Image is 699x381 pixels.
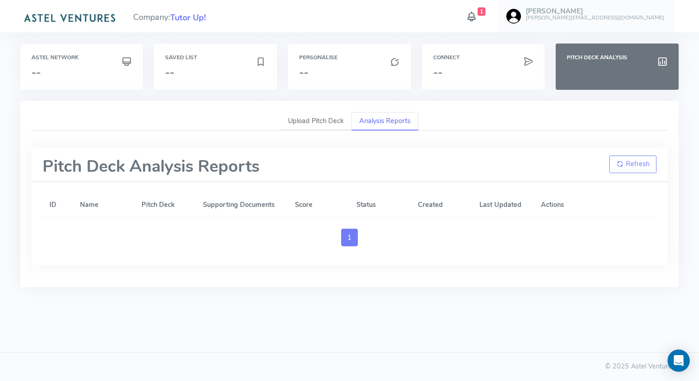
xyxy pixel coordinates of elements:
span: -- [31,65,41,80]
th: ID [43,193,73,217]
h3: -- [433,66,534,78]
th: Pitch Deck [135,193,196,217]
h6: Astel Network [31,55,132,61]
th: Name [73,193,135,217]
h3: -- [299,66,400,78]
th: Last Updated [472,193,534,217]
a: Tutor Up! [170,12,206,23]
h6: [PERSON_NAME][EMAIL_ADDRESS][DOMAIN_NAME] [526,15,664,21]
th: Created [411,193,472,217]
span: 1 [478,7,485,16]
h1: Pitch Deck Analysis Reports [43,157,259,176]
h6: Connect [433,55,534,61]
th: Supporting Documents [196,193,288,217]
span: Company: [133,8,206,24]
div: Open Intercom Messenger [668,350,690,372]
th: Actions [534,193,657,217]
a: Upload Pitch Deck [280,112,351,131]
h6: Pitch Deck Analysis [567,55,668,61]
th: Score [288,193,349,217]
img: user-image [506,9,521,24]
h5: [PERSON_NAME] [526,7,664,15]
h6: Personalise [299,55,400,61]
span: Tutor Up! [170,12,206,24]
th: Status [349,193,411,217]
a: Analysis Reports [351,112,418,131]
button: Refresh [609,156,656,173]
span: -- [165,65,174,80]
a: 1 [341,229,358,246]
h6: Saved List [165,55,266,61]
div: © 2025 Astel Ventures Ltd. [11,362,688,372]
